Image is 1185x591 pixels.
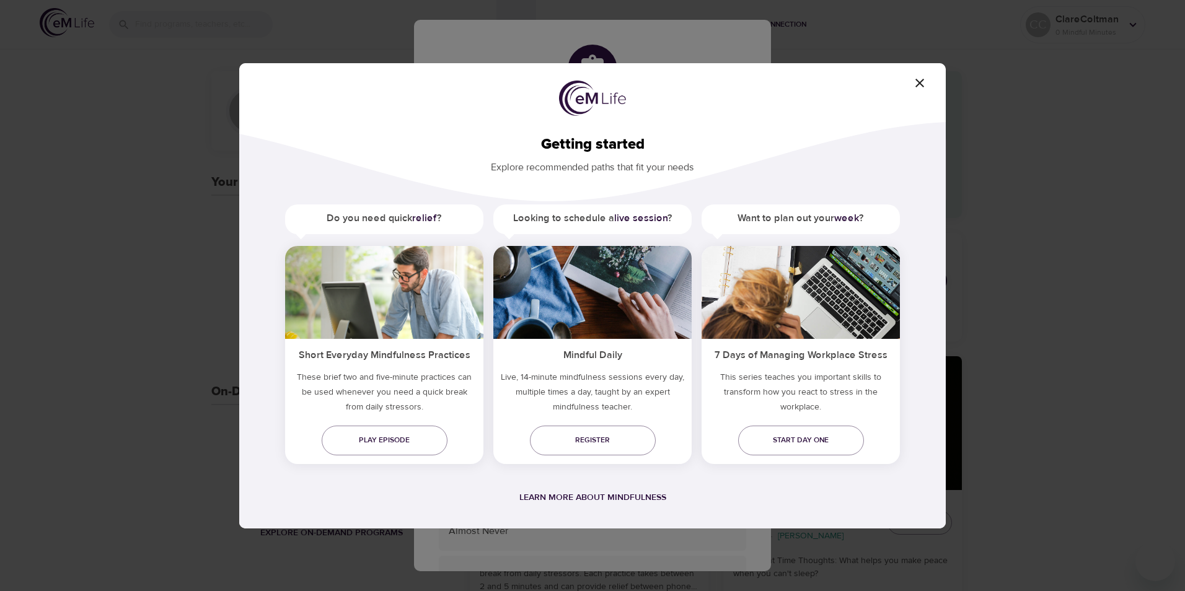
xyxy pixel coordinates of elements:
a: Start day one [738,426,864,455]
p: Explore recommended paths that fit your needs [259,153,926,175]
p: Live, 14-minute mindfulness sessions every day, multiple times a day, taught by an expert mindful... [493,370,692,419]
a: relief [412,212,437,224]
h5: Want to plan out your ? [702,204,900,232]
span: Play episode [332,434,438,447]
h5: Short Everyday Mindfulness Practices [285,339,483,369]
h5: Mindful Daily [493,339,692,369]
h5: Do you need quick ? [285,204,483,232]
img: ims [285,246,483,339]
a: week [834,212,859,224]
h2: Getting started [259,136,926,154]
img: ims [702,246,900,339]
img: logo [559,81,626,116]
span: Start day one [748,434,854,447]
h5: Looking to schedule a ? [493,204,692,232]
a: Register [530,426,656,455]
h5: These brief two and five-minute practices can be used whenever you need a quick break from daily ... [285,370,483,419]
h5: 7 Days of Managing Workplace Stress [702,339,900,369]
p: This series teaches you important skills to transform how you react to stress in the workplace. [702,370,900,419]
img: ims [493,246,692,339]
a: Play episode [322,426,447,455]
a: live session [614,212,667,224]
span: Register [540,434,646,447]
a: Learn more about mindfulness [519,492,666,503]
